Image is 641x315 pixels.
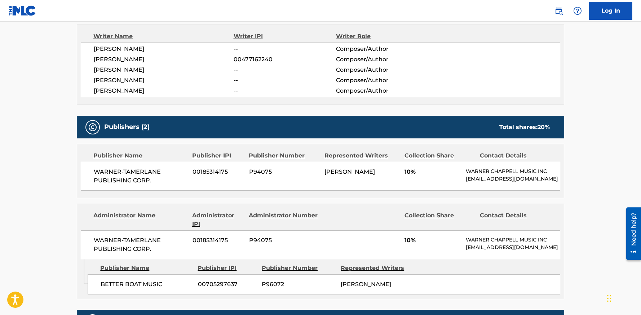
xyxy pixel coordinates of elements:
[466,244,560,251] p: [EMAIL_ADDRESS][DOMAIN_NAME]
[570,4,585,18] div: Help
[405,168,460,176] span: 10%
[94,86,234,95] span: [PERSON_NAME]
[405,236,460,245] span: 10%
[336,66,429,74] span: Composer/Author
[234,86,336,95] span: --
[249,236,319,245] span: P94075
[94,76,234,85] span: [PERSON_NAME]
[262,280,335,289] span: P96072
[234,55,336,64] span: 00477162240
[234,32,336,41] div: Writer IPI
[94,168,187,185] span: WARNER-TAMERLANE PUBLISHING CORP.
[193,236,244,245] span: 00185314175
[100,264,192,272] div: Publisher Name
[607,288,611,309] div: Drag
[94,55,234,64] span: [PERSON_NAME]
[336,32,429,41] div: Writer Role
[324,168,375,175] span: [PERSON_NAME]
[94,45,234,53] span: [PERSON_NAME]
[198,280,256,289] span: 00705297637
[324,151,399,160] div: Represented Writers
[336,45,429,53] span: Composer/Author
[94,66,234,74] span: [PERSON_NAME]
[93,151,187,160] div: Publisher Name
[499,123,550,132] div: Total shares:
[405,151,474,160] div: Collection Share
[93,32,234,41] div: Writer Name
[234,45,336,53] span: --
[336,55,429,64] span: Composer/Author
[466,175,560,183] p: [EMAIL_ADDRESS][DOMAIN_NAME]
[466,168,560,175] p: WARNER CHAPPELL MUSIC INC
[480,151,550,160] div: Contact Details
[605,280,641,315] iframe: Chat Widget
[589,2,632,20] a: Log In
[554,6,563,15] img: search
[249,168,319,176] span: P94075
[234,66,336,74] span: --
[192,211,243,229] div: Administrator IPI
[336,86,429,95] span: Composer/Author
[538,124,550,130] span: 20 %
[405,211,474,229] div: Collection Share
[341,264,414,272] div: Represented Writers
[573,6,582,15] img: help
[262,264,335,272] div: Publisher Number
[101,280,193,289] span: BETTER BOAT MUSIC
[341,281,391,288] span: [PERSON_NAME]
[480,211,550,229] div: Contact Details
[192,151,243,160] div: Publisher IPI
[234,76,336,85] span: --
[9,5,36,16] img: MLC Logo
[104,123,150,131] h5: Publishers (2)
[93,211,187,229] div: Administrator Name
[466,236,560,244] p: WARNER CHAPPELL MUSIC INC
[552,4,566,18] a: Public Search
[621,204,641,264] iframe: Resource Center
[249,151,319,160] div: Publisher Number
[88,123,97,132] img: Publishers
[94,236,187,253] span: WARNER-TAMERLANE PUBLISHING CORP.
[336,76,429,85] span: Composer/Author
[198,264,256,272] div: Publisher IPI
[249,211,319,229] div: Administrator Number
[193,168,244,176] span: 00185314175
